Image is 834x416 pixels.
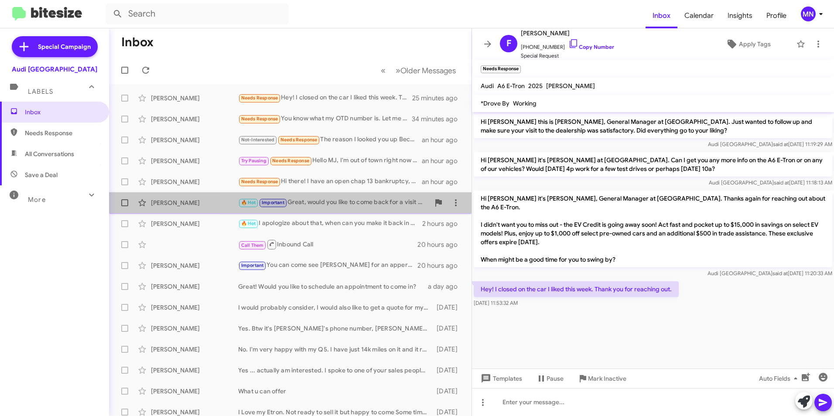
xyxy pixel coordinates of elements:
span: Audi [481,82,494,90]
button: Previous [376,61,391,79]
a: Copy Number [568,44,614,50]
button: Pause [529,371,571,386]
span: F [506,37,511,51]
a: Special Campaign [12,36,98,57]
div: [PERSON_NAME] [151,94,238,102]
p: Hi [PERSON_NAME] it's [PERSON_NAME] at [GEOGRAPHIC_DATA]. Can I get you any more info on the A6 E... [474,152,832,177]
div: Yes ... actually am interested. I spoke to one of your sales people there last week when I had my... [238,366,433,375]
span: said at [772,270,788,276]
span: [PERSON_NAME] [521,28,614,38]
div: Great, would you like to come back for a visit so we can go over numbers and options? [238,198,430,208]
span: Inbox [25,108,99,116]
div: [PERSON_NAME] [151,282,238,291]
span: Special Campaign [38,42,91,51]
div: an hour ago [422,157,465,165]
span: Pause [547,371,564,386]
span: Mark Inactive [588,371,626,386]
div: 34 minutes ago [412,115,465,123]
div: What u can offer [238,387,433,396]
span: More [28,196,46,204]
div: Audi [GEOGRAPHIC_DATA] [12,65,97,74]
span: Try Pausing [241,158,267,164]
span: *Drove By [481,99,509,107]
span: Call Them [241,242,264,248]
button: Templates [472,371,529,386]
span: Special Request [521,51,614,60]
p: Hi [PERSON_NAME] this is [PERSON_NAME], General Manager at [GEOGRAPHIC_DATA]. Just wanted to foll... [474,114,832,138]
div: [PERSON_NAME] [151,198,238,207]
span: Audi [GEOGRAPHIC_DATA] [DATE] 11:20:33 AM [708,270,832,276]
button: MN [793,7,824,21]
a: Inbox [646,3,677,28]
div: [PERSON_NAME] [151,219,238,228]
div: The reason I looked you up Because I heard you can help me get into a vehicle even though my cred... [238,135,422,145]
div: [PERSON_NAME] [151,115,238,123]
div: [PERSON_NAME] [151,261,238,270]
span: Needs Response [241,179,278,184]
button: Apply Tags [704,36,792,52]
div: an hour ago [422,136,465,144]
div: 25 minutes ago [412,94,465,102]
div: Hi there! I have an open chap 13 bankruptcy, would need an order form to get approval from the tr... [238,177,422,187]
p: Hey! I closed on the car I liked this week. Thank you for reaching out. [474,281,679,297]
span: Needs Response [272,158,309,164]
span: 🔥 Hot [241,200,256,205]
div: [PERSON_NAME] [151,345,238,354]
span: Apply Tags [739,36,771,52]
button: Mark Inactive [571,371,633,386]
div: Great! Would you like to schedule an appointment to come in? [238,282,428,291]
div: I would probably consider, I would also like to get a quote for my 2018 Audi SQ5 [238,303,433,312]
div: [DATE] [433,387,465,396]
span: said at [774,179,789,186]
div: [PERSON_NAME] [151,387,238,396]
div: [PERSON_NAME] [151,157,238,165]
div: [PERSON_NAME] [151,324,238,333]
div: Hello MJ, I'm out of town right now but possibly next weekend I could swing by to take a look [238,156,422,166]
div: [PERSON_NAME] [151,366,238,375]
span: 2025 [528,82,543,90]
span: Auto Fields [759,371,801,386]
a: Profile [759,3,793,28]
span: A6 E-Tron [497,82,525,90]
input: Search [106,3,289,24]
span: Older Messages [400,66,456,75]
div: [PERSON_NAME] [151,136,238,144]
div: [DATE] [433,366,465,375]
div: Inbound Call [238,239,417,250]
span: Working [513,99,537,107]
span: Labels [28,88,53,95]
a: Insights [721,3,759,28]
div: You know what my OTD number is. Let me know when you can make it happen. [238,114,412,124]
span: Save a Deal [25,170,58,179]
span: Audi [GEOGRAPHIC_DATA] [DATE] 11:18:13 AM [709,179,832,186]
button: Auto Fields [752,371,808,386]
span: [PHONE_NUMBER] [521,38,614,51]
span: « [381,65,386,76]
p: Hi [PERSON_NAME] it's [PERSON_NAME], General Manager at [GEOGRAPHIC_DATA]. Thanks again for reach... [474,191,832,267]
div: I apologize about that, when can you make it back in so we can get you some better leasing numbers? [238,218,422,228]
div: [DATE] [433,324,465,333]
span: All Conversations [25,150,74,158]
span: Important [262,200,284,205]
div: No. I'm very happy with my Q5. I have just 14k miles on it and it runs great. Thank you for reach... [238,345,433,354]
h1: Inbox [121,35,154,49]
span: Needs Response [25,129,99,137]
span: [PERSON_NAME] [546,82,595,90]
span: » [396,65,400,76]
div: an hour ago [422,177,465,186]
span: Templates [479,371,522,386]
span: said at [773,141,788,147]
a: Calendar [677,3,721,28]
div: 2 hours ago [422,219,465,228]
div: [PERSON_NAME] [151,303,238,312]
div: 20 hours ago [417,240,465,249]
div: a day ago [428,282,465,291]
span: 🔥 Hot [241,221,256,226]
div: [DATE] [433,345,465,354]
div: Hey! I closed on the car I liked this week. Thank you for reaching out. [238,93,412,103]
span: Important [241,263,264,268]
